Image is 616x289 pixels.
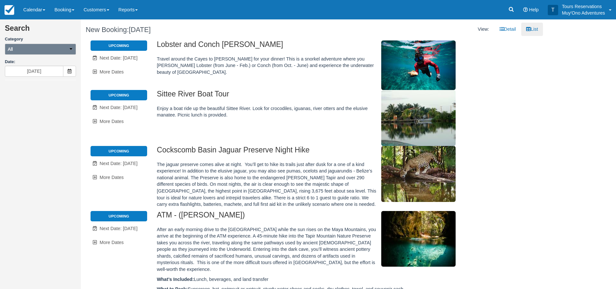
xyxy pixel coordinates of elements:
button: All [5,44,76,55]
h2: Search [5,24,76,36]
img: M306-1 [381,40,456,90]
img: checkfront-main-nav-mini-logo.png [5,5,14,15]
strong: What’s Included: [157,277,194,282]
a: Next Date: [DATE] [91,157,147,170]
h2: Cockscomb Basin Jaguar Preserve Night Hike [157,146,486,158]
a: List [521,23,543,36]
label: Category [5,36,76,42]
p: Muy'Ono Adventures [562,10,605,16]
label: Date: [5,59,76,65]
li: Upcoming [91,146,147,156]
a: Next Date: [DATE] [91,101,147,114]
span: [DATE] [129,26,151,34]
span: More Dates [100,240,124,245]
li: Upcoming [91,211,147,221]
li: Upcoming [91,40,147,51]
span: Help [529,7,539,12]
div: T [548,5,558,15]
span: Next Date: [DATE] [100,161,137,166]
p: Tours Reservations [562,3,605,10]
p: Lunch, beverages, and land transfer [157,276,486,283]
li: View: [473,23,494,36]
span: More Dates [100,69,124,74]
h2: Lobster and Conch [PERSON_NAME] [157,40,486,52]
img: M307-1 [381,90,456,146]
li: Upcoming [91,90,147,100]
span: Next Date: [DATE] [100,105,137,110]
i: Help [523,7,528,12]
span: Next Date: [DATE] [100,226,137,231]
p: After an early morning drive to the [GEOGRAPHIC_DATA] while the sun rises on the Maya Mountains, ... [157,226,486,273]
p: The jaguar preserve comes alive at night. You’ll get to hike its trails just after dusk for a one... [157,161,486,208]
img: M104-1 [381,146,456,202]
p: Enjoy a boat ride up the beautiful Sittee River. Look for crocodiles, iguanas, river otters and t... [157,105,486,118]
h2: Sittee River Boat Tour [157,90,486,102]
h2: ATM - ([PERSON_NAME]) [157,211,486,223]
a: Next Date: [DATE] [91,51,147,65]
span: Next Date: [DATE] [100,55,137,61]
a: Detail [495,23,521,36]
span: All [8,46,13,52]
h1: New Booking: [86,26,307,34]
p: Travel around the Cayes to [PERSON_NAME] for your dinner! This is a snorkel adventure where you [... [157,56,486,76]
span: More Dates [100,175,124,180]
a: Next Date: [DATE] [91,222,147,235]
img: M42-2 [381,211,456,267]
span: More Dates [100,119,124,124]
